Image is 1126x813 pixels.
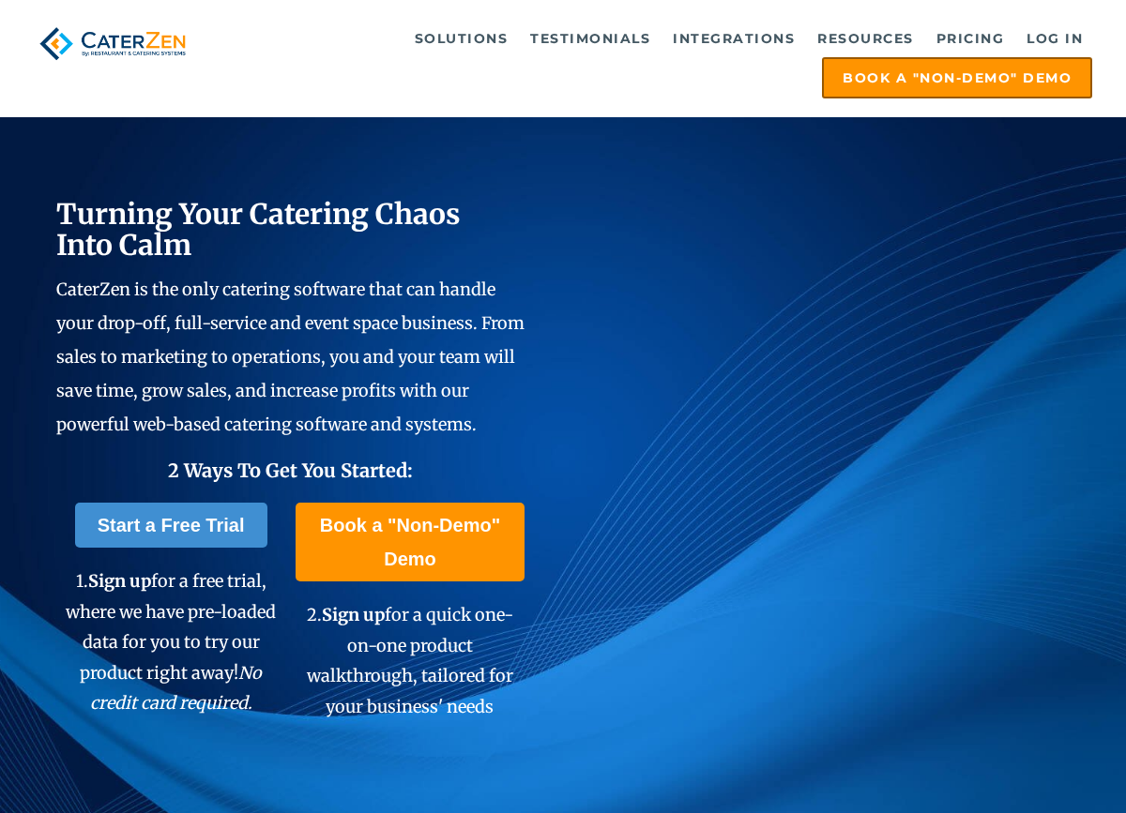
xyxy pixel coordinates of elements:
span: 1. for a free trial, where we have pre-loaded data for you to try our product right away! [66,570,276,714]
a: Resources [808,20,923,57]
a: Integrations [663,20,804,57]
span: Sign up [88,570,151,592]
a: Pricing [927,20,1014,57]
a: Start a Free Trial [75,503,267,548]
a: Solutions [405,20,518,57]
div: Navigation Menu [214,20,1092,98]
span: 2. for a quick one-on-one product walkthrough, tailored for your business' needs [307,604,513,716]
span: 2 Ways To Get You Started: [168,459,413,482]
span: Sign up [322,604,385,625]
a: Log in [1017,20,1092,57]
img: caterzen [34,20,191,68]
a: Book a "Non-Demo" Demo [296,503,525,581]
span: CaterZen is the only catering software that can handle your drop-off, full-service and event spac... [56,279,525,435]
iframe: Help widget launcher [959,740,1105,792]
span: Turning Your Catering Chaos Into Calm [56,196,461,263]
a: Testimonials [521,20,660,57]
em: No credit card required. [90,662,263,714]
a: Book a "Non-Demo" Demo [822,57,1092,98]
